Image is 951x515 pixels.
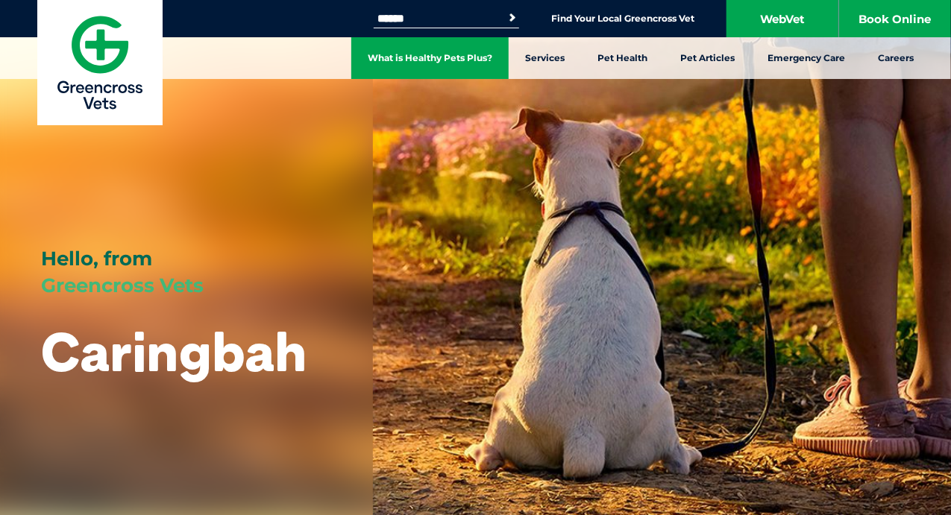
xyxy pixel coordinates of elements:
[351,37,509,79] a: What is Healthy Pets Plus?
[41,274,204,297] span: Greencross Vets
[664,37,751,79] a: Pet Articles
[751,37,861,79] a: Emergency Care
[41,322,307,381] h1: Caringbah
[581,37,664,79] a: Pet Health
[41,247,152,271] span: Hello, from
[861,37,930,79] a: Careers
[509,37,581,79] a: Services
[505,10,520,25] button: Search
[551,13,694,25] a: Find Your Local Greencross Vet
